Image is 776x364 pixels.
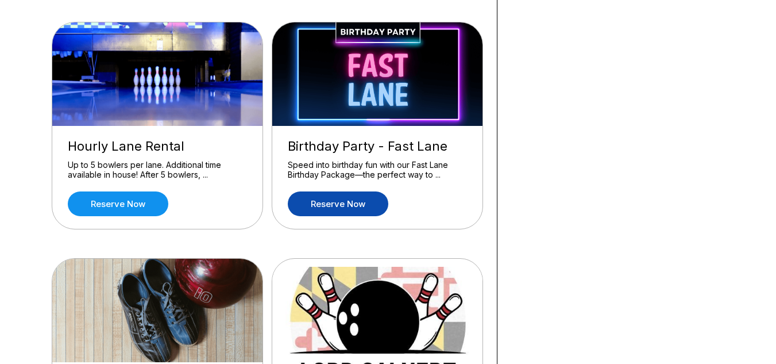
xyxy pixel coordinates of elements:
div: Speed into birthday fun with our Fast Lane Birthday Package—the perfect way to ... [288,160,467,180]
img: NMS Family Fun Fundraiser Package [52,259,264,362]
div: Up to 5 bowlers per lane. Additional time available in house! After 5 bowlers, ... [68,160,247,180]
a: Reserve now [68,191,168,216]
img: Hourly Lane Rental [52,22,264,126]
a: Reserve now [288,191,388,216]
div: Hourly Lane Rental [68,139,247,154]
img: Birthday Party - Fast Lane [272,22,484,126]
div: Birthday Party - Fast Lane [288,139,467,154]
